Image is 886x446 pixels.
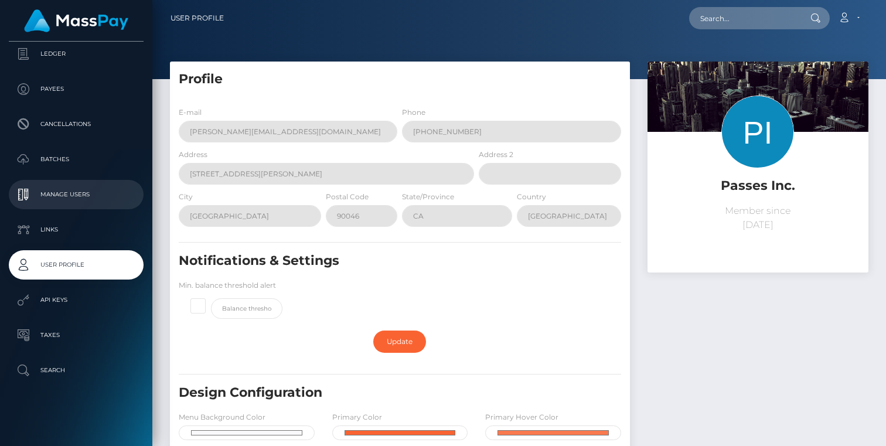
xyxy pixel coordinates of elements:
label: Postal Code [326,192,369,202]
label: Country [517,192,546,202]
p: Links [13,221,139,239]
a: User Profile [171,6,224,30]
a: User Profile [9,250,144,280]
img: ... [648,62,868,209]
a: Taxes [9,321,144,350]
p: Cancellations [13,115,139,133]
p: Payees [13,80,139,98]
label: Address 2 [479,149,513,160]
a: Payees [9,74,144,104]
label: Primary Hover Color [485,412,558,423]
a: Batches [9,145,144,174]
a: Ledger [9,39,144,69]
h5: Passes Inc. [656,177,860,195]
label: City [179,192,193,202]
label: Menu Background Color [179,412,265,423]
h5: Profile [179,70,621,88]
label: Primary Color [332,412,382,423]
p: Manage Users [13,186,139,203]
label: Min. balance threshold alert [179,280,276,291]
a: Links [9,215,144,244]
a: API Keys [9,285,144,315]
input: Search... [689,7,799,29]
p: Search [13,362,139,379]
a: Cancellations [9,110,144,139]
a: Search [9,356,144,385]
label: Phone [402,107,425,118]
label: Address [179,149,207,160]
p: Taxes [13,326,139,344]
h5: Design Configuration [179,384,551,402]
label: E-mail [179,107,202,118]
p: User Profile [13,256,139,274]
p: Ledger [13,45,139,63]
p: Member since [DATE] [656,204,860,232]
img: MassPay Logo [24,9,128,32]
h5: Notifications & Settings [179,252,551,270]
p: Batches [13,151,139,168]
a: Update [373,331,426,353]
a: Manage Users [9,180,144,209]
label: State/Province [402,192,454,202]
p: API Keys [13,291,139,309]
